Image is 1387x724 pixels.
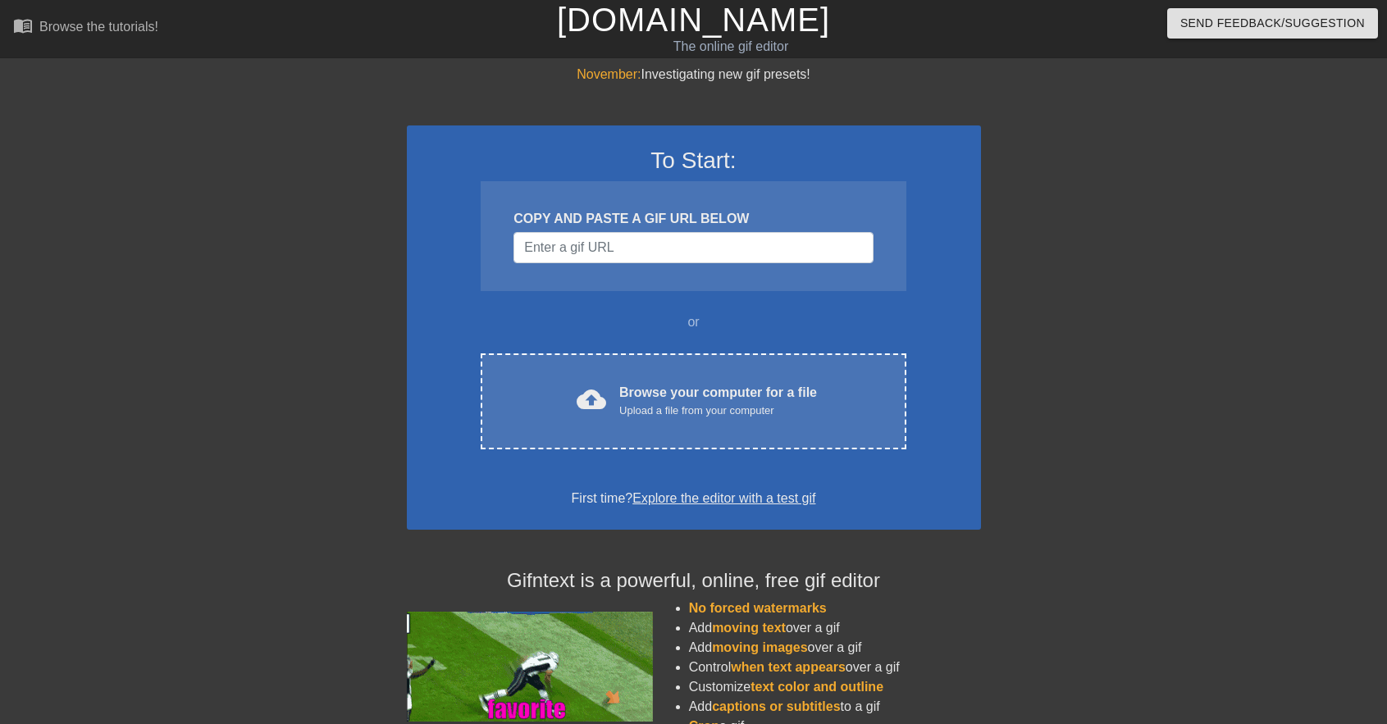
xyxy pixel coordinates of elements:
[471,37,992,57] div: The online gif editor
[407,569,981,593] h4: Gifntext is a powerful, online, free gif editor
[712,640,807,654] span: moving images
[619,403,817,419] div: Upload a file from your computer
[13,16,33,35] span: menu_book
[513,232,873,263] input: Username
[712,699,840,713] span: captions or subtitles
[1180,13,1365,34] span: Send Feedback/Suggestion
[751,680,883,694] span: text color and outline
[712,621,786,635] span: moving text
[449,312,938,332] div: or
[13,16,158,41] a: Browse the tutorials!
[577,67,641,81] span: November:
[632,491,815,505] a: Explore the editor with a test gif
[428,489,960,508] div: First time?
[689,697,981,717] li: Add to a gif
[619,383,817,419] div: Browse your computer for a file
[689,638,981,658] li: Add over a gif
[689,618,981,638] li: Add over a gif
[428,147,960,175] h3: To Start:
[1167,8,1378,39] button: Send Feedback/Suggestion
[407,612,653,722] img: football_small.gif
[731,660,846,674] span: when text appears
[577,385,606,414] span: cloud_upload
[689,658,981,677] li: Control over a gif
[689,677,981,697] li: Customize
[39,20,158,34] div: Browse the tutorials!
[689,601,827,615] span: No forced watermarks
[407,65,981,84] div: Investigating new gif presets!
[557,2,830,38] a: [DOMAIN_NAME]
[513,209,873,229] div: COPY AND PASTE A GIF URL BELOW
